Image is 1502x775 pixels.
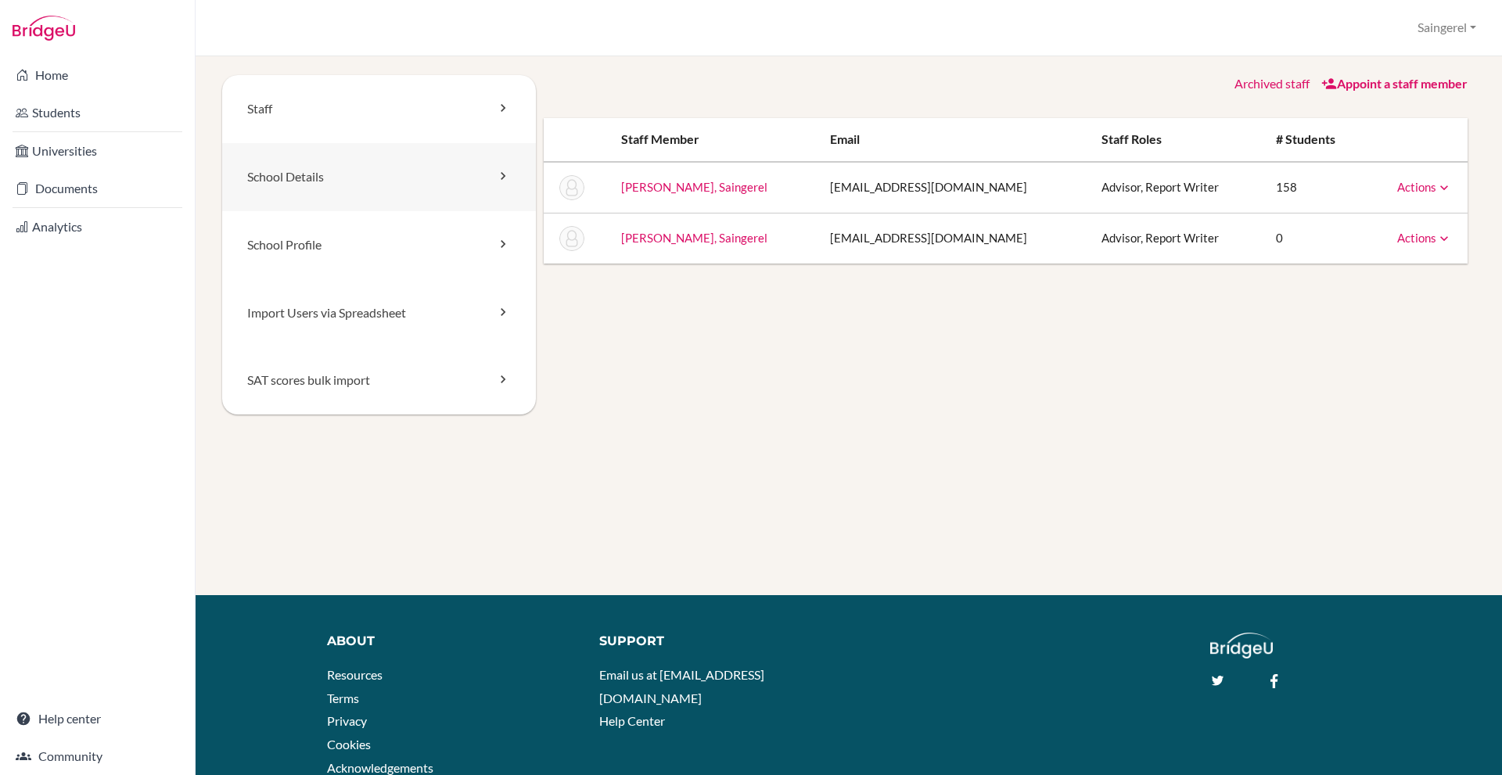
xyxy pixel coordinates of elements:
a: Email us at [EMAIL_ADDRESS][DOMAIN_NAME] [599,667,764,705]
th: Staff member [609,118,818,162]
a: Archived staff [1234,76,1310,91]
a: Appoint a staff member [1321,76,1468,91]
img: Bridge-U [13,16,75,41]
td: 0 [1263,213,1367,264]
th: Email [817,118,1089,162]
td: [EMAIL_ADDRESS][DOMAIN_NAME] [817,162,1089,213]
th: # students [1263,118,1367,162]
a: Analytics [3,211,192,242]
a: Home [3,59,192,91]
a: Help center [3,703,192,734]
a: Universities [3,135,192,167]
td: Advisor, Report Writer [1089,213,1263,264]
a: Cookies [327,737,371,752]
a: Actions [1397,180,1452,194]
a: Actions [1397,231,1452,245]
div: Support [599,633,835,651]
a: Acknowledgements [327,760,433,775]
td: 158 [1263,162,1367,213]
a: SAT scores bulk import [222,346,536,414]
td: [EMAIL_ADDRESS][DOMAIN_NAME] [817,213,1089,264]
a: Import Users via Spreadsheet [222,279,536,347]
a: Resources [327,667,383,682]
a: Help Center [599,713,665,728]
img: logo_white@2x-f4f0deed5e89b7ecb1c2cc34c3e3d731f90f0f143d5ea2071677605dd97b5244.png [1210,633,1274,658]
td: Advisor, Report Writer [1089,162,1263,213]
img: Saingerel Indrey [559,226,584,251]
a: School Profile [222,211,536,279]
div: About [327,633,577,651]
img: Saingerel Indree [559,175,584,200]
a: Terms [327,691,359,705]
a: Students [3,97,192,128]
a: [PERSON_NAME], Saingerel [621,180,767,194]
button: Saingerel [1410,13,1483,42]
a: Staff [222,75,536,143]
th: Staff roles [1089,118,1263,162]
a: School Details [222,143,536,211]
a: Documents [3,173,192,204]
a: Privacy [327,713,367,728]
a: Community [3,741,192,772]
a: [PERSON_NAME], Saingerel [621,231,767,245]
